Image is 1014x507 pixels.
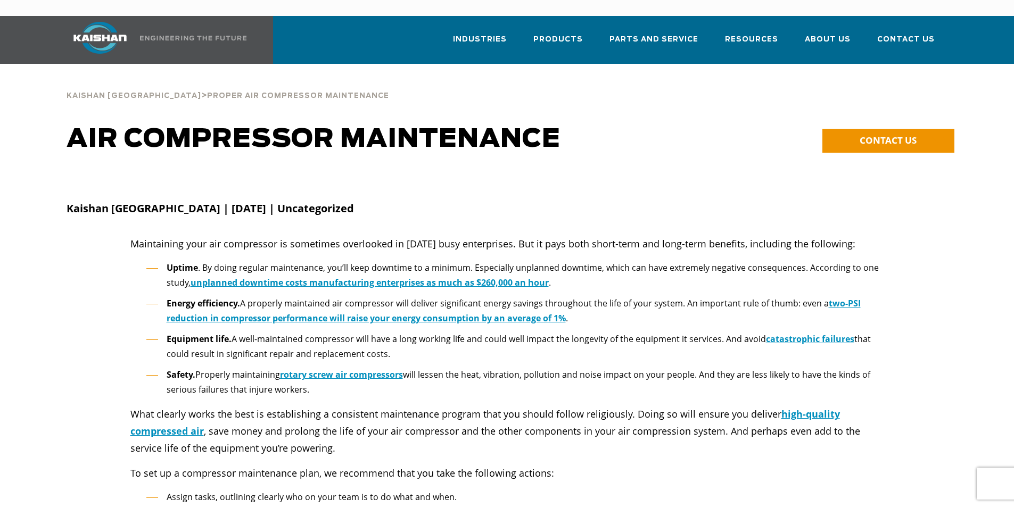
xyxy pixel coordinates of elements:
li: A properly maintained air compressor will deliver significant energy savings throughout the life ... [146,296,884,326]
a: high-quality compressed air [130,408,840,437]
a: Products [533,26,583,62]
a: About Us [805,26,851,62]
a: Kaishan USA [60,16,249,64]
span: Parts and Service [609,34,698,46]
span: CONTACT US [860,134,917,146]
a: rotary screw air compressors [280,369,403,380]
div: > [67,80,389,104]
a: Parts and Service [609,26,698,62]
p: To set up a compressor maintenance plan, we recommend that you take the following actions: [130,464,884,481]
strong: Safety. [167,369,195,380]
b: Energy efficiency. [167,297,240,309]
a: unplanned downtime costs manufacturing enterprises as much as $260,000 an hour [191,277,549,288]
span: About Us [805,34,851,46]
li: Assign tasks, outlining clearly who on your team is to do what and when. [146,489,884,505]
a: Resources [725,26,778,62]
a: Proper Air Compressor Maintenance [207,90,389,100]
li: Properly maintaining will lessen the heat, vibration, pollution and noise impact on your people. ... [146,367,884,397]
span: Kaishan [GEOGRAPHIC_DATA] [67,93,201,99]
strong: Uptime [167,262,198,273]
p: What clearly works the best is establishing a consistent maintenance program that you should foll... [130,405,884,456]
a: Kaishan [GEOGRAPHIC_DATA] [67,90,201,100]
span: Products [533,34,583,46]
span: Proper Air Compressor Maintenance [207,93,389,99]
span: Industries [453,34,507,46]
span: Contact Us [877,34,935,46]
img: Engineering the future [140,36,246,40]
p: Maintaining your air compressor is sometimes overlooked in [DATE] busy enterprises. But it pays b... [130,235,884,252]
strong: Equipment life. [167,333,232,345]
li: . By doing regular maintenance, you’ll keep downtime to a minimum. Especially unplanned downtime,... [146,260,884,290]
strong: Kaishan [GEOGRAPHIC_DATA] | [DATE] | Uncategorized [67,201,354,215]
img: kaishan logo [60,22,140,54]
li: A well-maintained compressor will have a long working life and could well impact the longevity of... [146,331,884,362]
a: catastrophic failures [766,333,854,345]
span: Resources [725,34,778,46]
h1: AIR COMPRESSOR MAINTENANCE [67,124,626,154]
a: Industries [453,26,507,62]
a: CONTACT US [822,129,954,153]
a: Contact Us [877,26,935,62]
